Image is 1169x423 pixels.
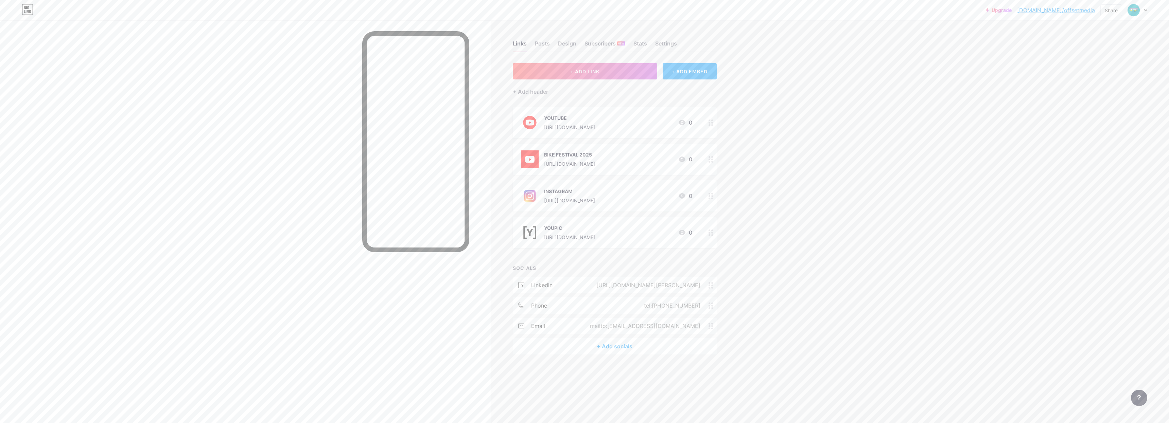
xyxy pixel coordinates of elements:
[521,187,539,205] img: INSTAGRAM
[633,39,647,52] div: Stats
[678,155,692,163] div: 0
[521,114,539,131] img: YOUTUBE
[544,188,595,195] div: INSTAGRAM
[544,151,595,158] div: BIKE FESTIVAL 2025
[544,224,595,232] div: YOUPIC
[1017,6,1095,14] a: [DOMAIN_NAME]/offsetmedia
[513,88,548,96] div: + Add header
[513,39,527,52] div: Links
[521,224,539,241] img: YOUPIC
[544,160,595,167] div: [URL][DOMAIN_NAME]
[618,41,624,45] span: NEW
[531,301,547,310] div: phone
[678,228,692,237] div: 0
[579,322,709,330] div: mailto:[EMAIL_ADDRESS][DOMAIN_NAME]
[584,39,625,52] div: Subscribers
[1105,7,1118,14] div: Share
[678,192,692,200] div: 0
[655,39,677,52] div: Settings
[586,281,709,289] div: [URL][DOMAIN_NAME][PERSON_NAME]
[544,234,595,241] div: [URL][DOMAIN_NAME]
[521,150,539,168] img: BIKE FESTIVAL 2025
[544,124,595,131] div: [URL][DOMAIN_NAME]
[535,39,550,52] div: Posts
[558,39,576,52] div: Design
[663,63,717,79] div: + ADD EMBED
[513,264,717,272] div: SOCIALS
[633,301,709,310] div: tel:[PHONE_NUMBER]
[678,118,692,127] div: 0
[570,69,599,74] span: + ADD LINK
[513,63,657,79] button: + ADD LINK
[544,197,595,204] div: [URL][DOMAIN_NAME]
[531,281,553,289] div: linkedin
[531,322,545,330] div: email
[986,7,1012,13] a: Upgrade
[1127,4,1140,17] img: offsetmedia
[544,114,595,122] div: YOUTUBE
[513,338,717,354] div: + Add socials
